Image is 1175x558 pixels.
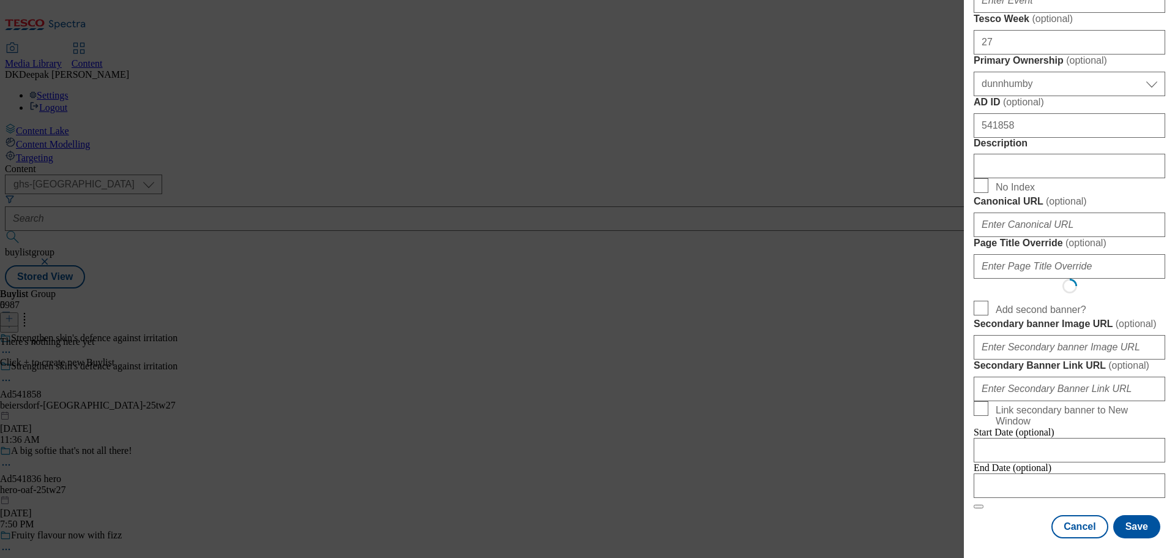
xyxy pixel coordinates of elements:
span: Start Date (optional) [974,427,1054,437]
label: Description [974,138,1165,149]
span: ( optional ) [1046,196,1087,206]
span: Add second banner? [996,304,1086,315]
span: Link secondary banner to New Window [996,405,1160,427]
span: ( optional ) [1108,360,1149,371]
label: AD ID [974,96,1165,108]
input: Enter AD ID [974,113,1165,138]
label: Canonical URL [974,195,1165,208]
input: Enter Secondary banner Image URL [974,335,1165,360]
input: Enter Date [974,473,1165,498]
input: Enter Description [974,154,1165,178]
span: ( optional ) [1032,13,1073,24]
label: Primary Ownership [974,55,1165,67]
span: ( optional ) [1116,319,1157,329]
input: Enter Page Title Override [974,254,1165,279]
input: Enter Canonical URL [974,213,1165,237]
span: ( optional ) [1003,97,1044,107]
span: End Date (optional) [974,462,1051,473]
label: Page Title Override [974,237,1165,249]
label: Secondary banner Image URL [974,318,1165,330]
span: No Index [996,182,1035,193]
input: Enter Secondary Banner Link URL [974,377,1165,401]
input: Enter Date [974,438,1165,462]
button: Cancel [1051,515,1108,538]
label: Tesco Week [974,13,1165,25]
span: ( optional ) [1066,55,1107,66]
label: Secondary Banner Link URL [974,360,1165,372]
span: ( optional ) [1065,238,1106,248]
input: Enter Tesco Week [974,30,1165,55]
button: Save [1113,515,1160,538]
